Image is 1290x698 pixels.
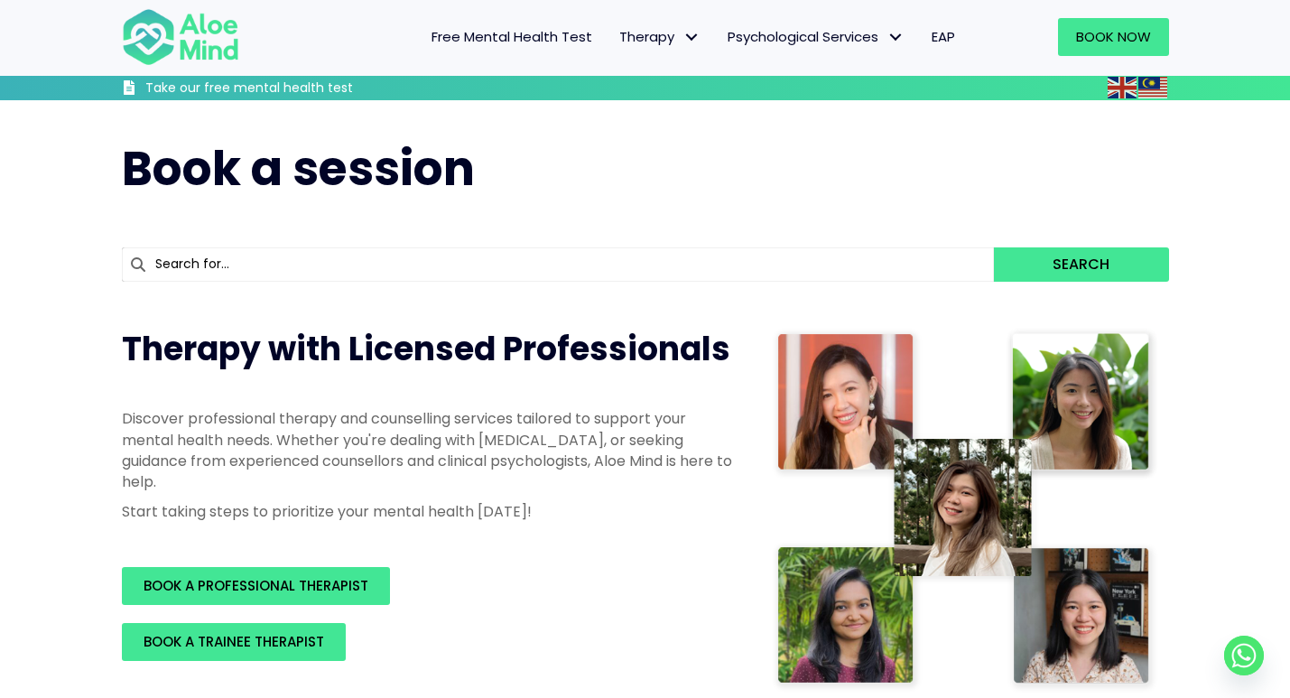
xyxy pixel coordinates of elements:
a: Free Mental Health Test [418,18,606,56]
img: ms [1138,77,1167,98]
a: BOOK A TRAINEE THERAPIST [122,623,346,661]
a: Psychological ServicesPsychological Services: submenu [714,18,918,56]
button: Search [994,247,1168,282]
a: Malay [1138,77,1169,98]
span: EAP [932,27,955,46]
span: Book Now [1076,27,1151,46]
span: Therapy with Licensed Professionals [122,326,730,372]
img: Aloe mind Logo [122,7,239,67]
h3: Take our free mental health test [145,79,450,98]
input: Search for... [122,247,995,282]
span: Psychological Services: submenu [883,24,909,51]
a: EAP [918,18,969,56]
img: Therapist collage [772,327,1158,693]
p: Start taking steps to prioritize your mental health [DATE]! [122,501,736,522]
span: BOOK A PROFESSIONAL THERAPIST [144,576,368,595]
span: Psychological Services [728,27,905,46]
span: Therapy: submenu [679,24,705,51]
span: Book a session [122,135,475,201]
a: TherapyTherapy: submenu [606,18,714,56]
img: en [1108,77,1137,98]
a: Book Now [1058,18,1169,56]
a: Take our free mental health test [122,79,450,100]
a: English [1108,77,1138,98]
span: BOOK A TRAINEE THERAPIST [144,632,324,651]
span: Therapy [619,27,701,46]
p: Discover professional therapy and counselling services tailored to support your mental health nee... [122,408,736,492]
span: Free Mental Health Test [432,27,592,46]
a: Whatsapp [1224,636,1264,675]
a: BOOK A PROFESSIONAL THERAPIST [122,567,390,605]
nav: Menu [263,18,969,56]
